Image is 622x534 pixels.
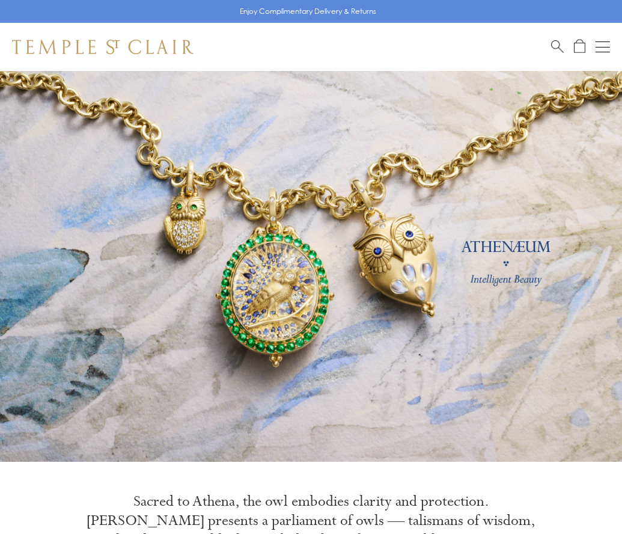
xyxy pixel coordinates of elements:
a: Open Shopping Bag [574,39,585,54]
button: Open navigation [596,40,610,54]
a: Search [551,39,564,54]
img: Temple St. Clair [12,40,194,54]
p: Enjoy Complimentary Delivery & Returns [240,5,376,17]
